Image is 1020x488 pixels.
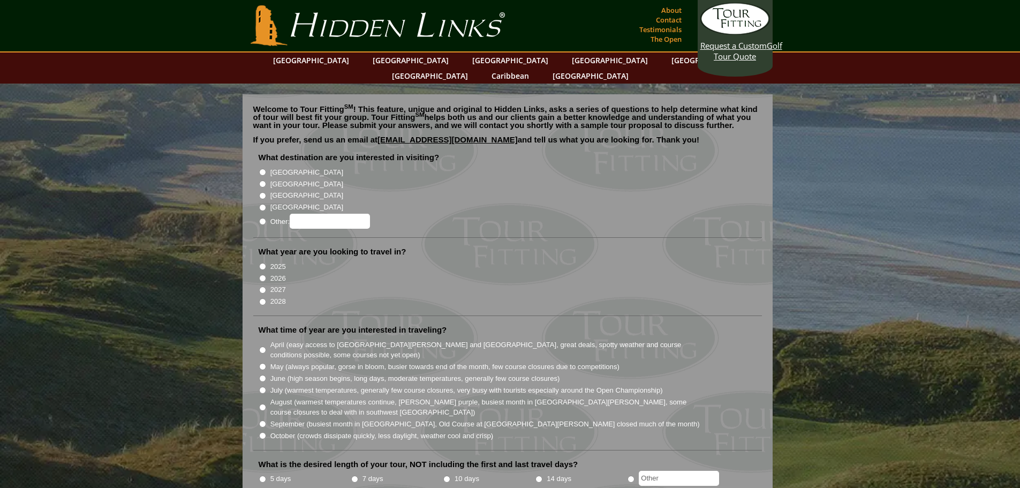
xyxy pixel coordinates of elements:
label: April (easy access to [GEOGRAPHIC_DATA][PERSON_NAME] and [GEOGRAPHIC_DATA], great deals, spotty w... [270,340,701,361]
a: Request a CustomGolf Tour Quote [700,3,770,62]
a: [GEOGRAPHIC_DATA] [268,52,354,68]
a: [GEOGRAPHIC_DATA] [367,52,454,68]
label: 7 days [362,474,383,484]
label: October (crowds dissipate quickly, less daylight, weather cool and crisp) [270,431,494,441]
label: June (high season begins, long days, moderate temperatures, generally few course closures) [270,373,560,384]
label: May (always popular, gorse in bloom, busier towards end of the month, few course closures due to ... [270,362,619,372]
label: 2026 [270,273,286,284]
a: Caribbean [486,68,534,84]
label: [GEOGRAPHIC_DATA] [270,190,343,201]
a: [GEOGRAPHIC_DATA] [566,52,653,68]
label: What is the desired length of your tour, NOT including the first and last travel days? [259,459,578,470]
a: [GEOGRAPHIC_DATA] [666,52,753,68]
label: August (warmest temperatures continue, [PERSON_NAME] purple, busiest month in [GEOGRAPHIC_DATA][P... [270,397,701,418]
input: Other: [290,214,370,229]
a: Testimonials [637,22,684,37]
label: [GEOGRAPHIC_DATA] [270,179,343,190]
label: What destination are you interested in visiting? [259,152,440,163]
input: Other [639,471,719,486]
sup: SM [415,111,425,118]
label: [GEOGRAPHIC_DATA] [270,167,343,178]
label: 14 days [547,474,571,484]
p: If you prefer, send us an email at and tell us what you are looking for. Thank you! [253,136,762,152]
label: July (warmest temperatures, generally few course closures, very busy with tourists especially aro... [270,385,663,396]
label: 2027 [270,284,286,295]
label: What time of year are you interested in traveling? [259,325,447,335]
label: September (busiest month in [GEOGRAPHIC_DATA], Old Course at [GEOGRAPHIC_DATA][PERSON_NAME] close... [270,419,700,430]
a: [GEOGRAPHIC_DATA] [387,68,473,84]
label: Other: [270,214,370,229]
label: 2025 [270,261,286,272]
a: About [659,3,684,18]
a: [GEOGRAPHIC_DATA] [547,68,634,84]
label: What year are you looking to travel in? [259,246,406,257]
a: [EMAIL_ADDRESS][DOMAIN_NAME] [377,135,518,144]
span: Request a Custom [700,40,767,51]
a: [GEOGRAPHIC_DATA] [467,52,554,68]
label: 5 days [270,474,291,484]
a: The Open [648,32,684,47]
sup: SM [344,103,353,110]
label: 2028 [270,296,286,307]
p: Welcome to Tour Fitting ! This feature, unique and original to Hidden Links, asks a series of que... [253,105,762,129]
label: 10 days [455,474,479,484]
a: Contact [653,12,684,27]
label: [GEOGRAPHIC_DATA] [270,202,343,213]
